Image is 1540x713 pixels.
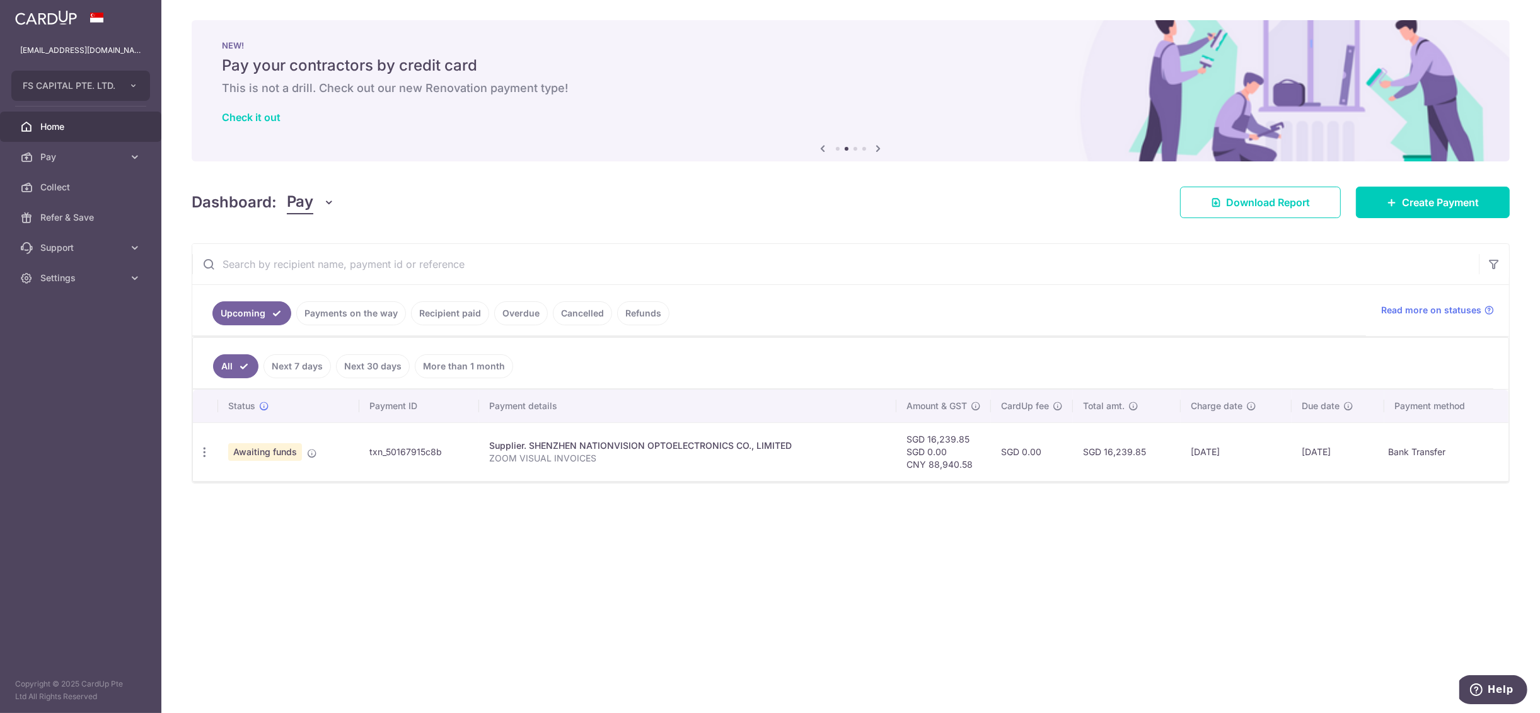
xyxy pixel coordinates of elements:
span: Pay [40,151,124,163]
iframe: Opens a widget where you can find more information [1459,675,1527,707]
button: FS CAPITAL PTE. LTD. [11,71,150,101]
span: Status [228,400,255,412]
td: SGD 16,239.85 [1073,422,1181,481]
a: More than 1 month [415,354,513,378]
td: [DATE] [1292,422,1384,481]
span: Pay [287,190,313,214]
span: Awaiting funds [228,443,302,461]
input: Search by recipient name, payment id or reference [192,244,1479,284]
span: CardUp fee [1001,400,1049,412]
p: NEW! [222,40,1479,50]
img: Renovation banner [192,20,1510,161]
a: Next 30 days [336,354,410,378]
a: Upcoming [212,301,291,325]
span: Due date [1302,400,1340,412]
div: Supplier. SHENZHEN NATIONVISION OPTOELECTRONICS CO., LIMITED [489,439,886,452]
a: Payments on the way [296,301,406,325]
p: [EMAIL_ADDRESS][DOMAIN_NAME] [20,44,141,57]
span: Refer & Save [40,211,124,224]
button: Pay [287,190,335,214]
a: Create Payment [1356,187,1510,218]
td: [DATE] [1181,422,1292,481]
a: All [213,354,258,378]
td: txn_50167915c8b [359,422,479,481]
a: Cancelled [553,301,612,325]
td: SGD 16,239.85 SGD 0.00 CNY 88,940.58 [896,422,991,481]
a: Check it out [222,111,281,124]
span: Amount & GST [906,400,967,412]
span: Support [40,241,124,254]
span: Charge date [1191,400,1242,412]
span: Settings [40,272,124,284]
th: Payment details [479,390,896,422]
a: Recipient paid [411,301,489,325]
span: Create Payment [1402,195,1479,210]
a: Download Report [1180,187,1341,218]
h4: Dashboard: [192,191,277,214]
h5: Pay your contractors by credit card [222,55,1479,76]
span: Total amt. [1083,400,1125,412]
th: Payment ID [359,390,479,422]
th: Payment method [1384,390,1508,422]
a: Next 7 days [263,354,331,378]
td: SGD 0.00 [991,422,1073,481]
a: Overdue [494,301,548,325]
span: Home [40,120,124,133]
span: Collect [40,181,124,194]
span: translation missing: en.dashboard.dashboard_payments_table.bank_transfer [1388,447,1445,458]
a: Refunds [617,301,669,325]
span: Download Report [1226,195,1310,210]
p: ZOOM VISUAL INVOICES [489,452,886,465]
img: CardUp [15,10,77,25]
a: Read more on statuses [1381,304,1494,316]
h6: This is not a drill. Check out our new Renovation payment type! [222,81,1479,96]
span: Read more on statuses [1381,304,1481,316]
span: FS CAPITAL PTE. LTD. [23,79,116,92]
